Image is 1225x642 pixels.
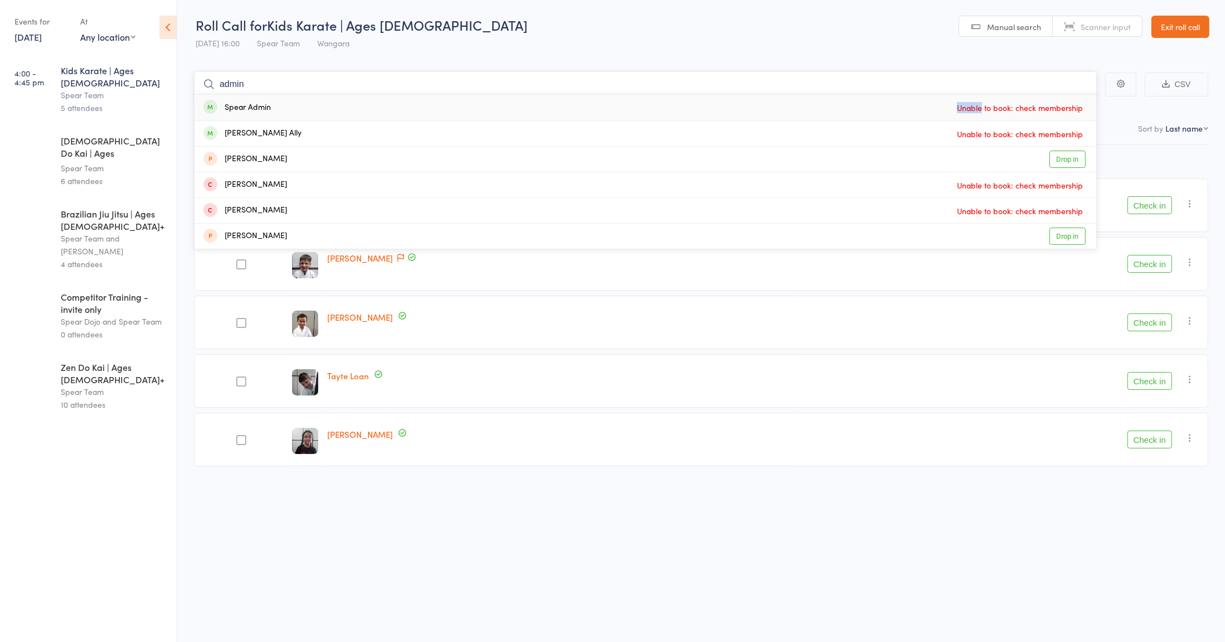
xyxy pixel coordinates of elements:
span: Scanner input [1081,21,1131,32]
a: 4:00 -4:45 pmKids Karate | Ages [DEMOGRAPHIC_DATA]Spear Team5 attendees [3,55,177,124]
div: Spear Team and [PERSON_NAME] [61,232,167,258]
img: image1684546533.png [292,369,318,395]
div: 4 attendees [61,258,167,271]
a: 5:30 -6:30 pmCompetitor Training - invite onlySpear Dojo and Spear Team0 attendees [3,281,177,350]
button: Check in [1127,372,1172,390]
div: Brazilian Jiu Jitsu | Ages [DEMOGRAPHIC_DATA]+ [61,207,167,232]
a: 4:45 -5:30 pm[DEMOGRAPHIC_DATA] Do Kai | Ages [DEMOGRAPHIC_DATA]Spear Team6 attendees [3,125,177,197]
a: [PERSON_NAME] [327,252,393,264]
time: 6:30 - 7:30 pm [14,365,43,383]
div: Spear Team [61,385,167,398]
div: Any location [80,31,135,43]
span: Manual search [987,21,1041,32]
div: Zen Do Kai | Ages [DEMOGRAPHIC_DATA]+ [61,361,167,385]
a: Exit roll call [1151,16,1209,38]
button: Check in [1127,255,1172,273]
div: [DEMOGRAPHIC_DATA] Do Kai | Ages [DEMOGRAPHIC_DATA] [61,134,167,162]
div: 0 attendees [61,328,167,341]
a: Tayte Loan [327,370,369,382]
input: Search by name [194,71,1097,97]
button: Check in [1127,196,1172,214]
a: Drop in [1049,151,1086,168]
time: 4:45 - 5:30 pm [14,139,43,157]
time: 4:00 - 4:45 pm [14,69,44,86]
span: Roll Call for [196,16,267,34]
label: Sort by [1138,123,1163,134]
div: Competitor Training - invite only [61,291,167,315]
img: image1757320440.png [292,428,318,454]
span: Unable to book: check membership [954,202,1086,219]
span: Kids Karate | Ages [DEMOGRAPHIC_DATA] [267,16,528,34]
div: [PERSON_NAME] [203,204,287,217]
a: 6:30 -7:30 pmZen Do Kai | Ages [DEMOGRAPHIC_DATA]+Spear Team10 attendees [3,351,177,421]
div: Last name [1165,123,1203,134]
a: [PERSON_NAME] [327,428,393,440]
div: Spear Team [61,162,167,175]
span: Unable to book: check membership [954,125,1086,142]
a: [DATE] [14,31,42,43]
span: Unable to book: check membership [954,177,1086,194]
span: Spear Team [257,37,300,49]
span: [DATE] 16:00 [196,37,240,49]
a: Drop in [1049,228,1086,245]
div: Kids Karate | Ages [DEMOGRAPHIC_DATA] [61,64,167,89]
a: [PERSON_NAME] [327,311,393,323]
button: Check in [1127,431,1172,448]
div: Spear Dojo and Spear Team [61,315,167,328]
div: [PERSON_NAME] [203,178,287,191]
span: Unable to book: check membership [954,99,1086,116]
time: 5:15 - 6:30 pm [14,212,43,230]
time: 5:30 - 6:30 pm [14,295,43,313]
button: CSV [1145,73,1208,96]
div: 5 attendees [61,102,167,114]
img: image1665797805.png [292,311,318,337]
span: Wangara [317,37,349,49]
div: Spear Team [61,89,167,102]
div: Spear Admin [203,102,271,114]
button: Check in [1127,313,1172,331]
div: 6 attendees [61,175,167,187]
div: [PERSON_NAME] [203,153,287,166]
a: 5:15 -6:30 pmBrazilian Jiu Jitsu | Ages [DEMOGRAPHIC_DATA]+Spear Team and [PERSON_NAME]4 attendees [3,198,177,280]
div: [PERSON_NAME] [203,230,287,243]
div: At [80,12,135,31]
div: [PERSON_NAME] Ally [203,127,302,140]
div: Events for [14,12,69,31]
div: 10 attendees [61,398,167,411]
img: image1745397069.png [292,252,318,278]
